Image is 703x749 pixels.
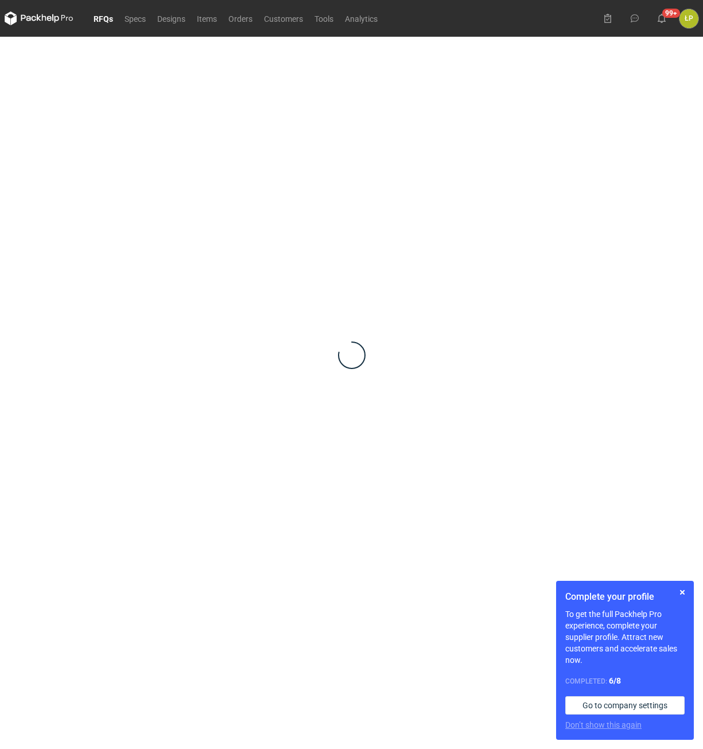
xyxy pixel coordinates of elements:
[565,590,685,604] h1: Complete your profile
[88,11,119,25] a: RFQs
[679,9,698,28] button: ŁP
[679,9,698,28] div: Łukasz Postawa
[119,11,152,25] a: Specs
[191,11,223,25] a: Items
[309,11,339,25] a: Tools
[565,696,685,715] a: Go to company settings
[565,719,642,731] button: Don’t show this again
[609,676,621,685] strong: 6 / 8
[652,9,671,28] button: 99+
[258,11,309,25] a: Customers
[565,608,685,666] p: To get the full Packhelp Pro experience, complete your supplier profile. Attract new customers an...
[5,11,73,25] svg: Packhelp Pro
[223,11,258,25] a: Orders
[152,11,191,25] a: Designs
[565,675,685,687] div: Completed:
[339,11,383,25] a: Analytics
[675,585,689,599] button: Skip for now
